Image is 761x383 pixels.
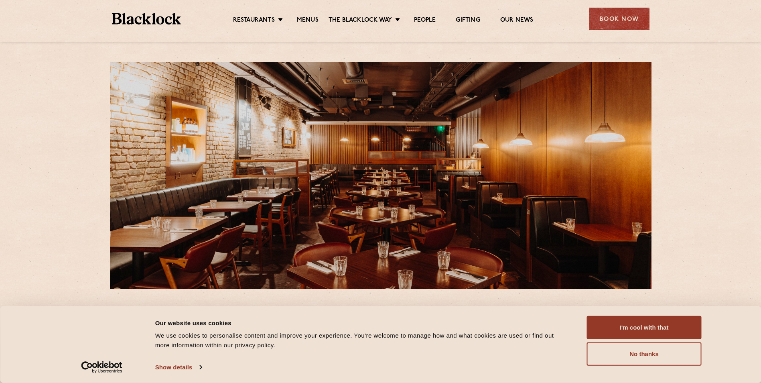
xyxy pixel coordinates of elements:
a: Menus [297,16,319,25]
div: Book Now [589,8,649,30]
button: I'm cool with that [587,316,702,339]
a: People [414,16,436,25]
a: Gifting [456,16,480,25]
a: Restaurants [233,16,275,25]
div: Our website uses cookies [155,318,569,328]
a: Show details [155,361,202,373]
button: No thanks [587,342,702,366]
img: BL_Textured_Logo-footer-cropped.svg [112,13,181,24]
div: We use cookies to personalise content and improve your experience. You're welcome to manage how a... [155,331,569,350]
a: Our News [500,16,534,25]
a: Usercentrics Cookiebot - opens in a new window [67,361,137,373]
a: The Blacklock Way [329,16,392,25]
